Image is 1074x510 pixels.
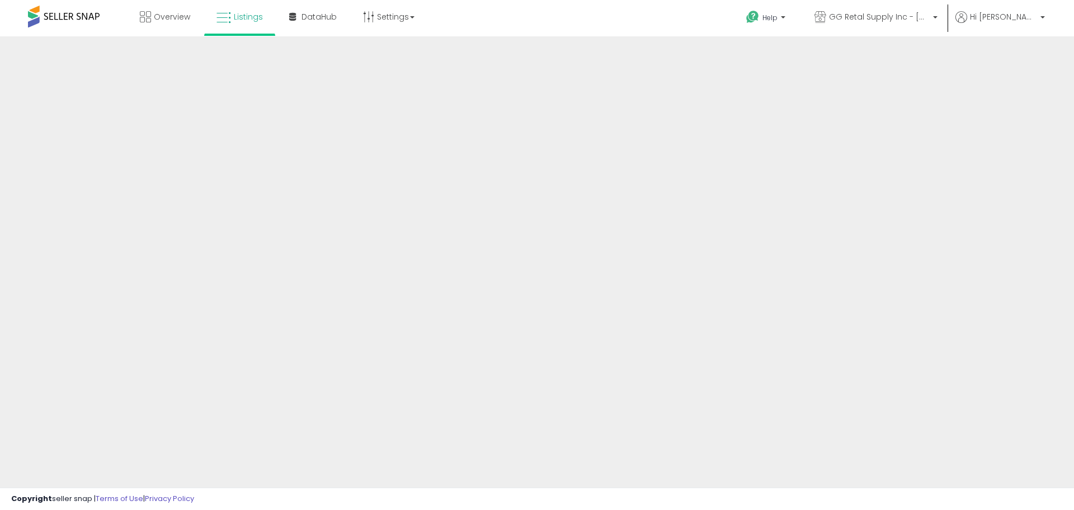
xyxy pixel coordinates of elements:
[737,2,797,36] a: Help
[11,494,194,504] div: seller snap | |
[145,493,194,504] a: Privacy Policy
[970,11,1037,22] span: Hi [PERSON_NAME]
[762,13,778,22] span: Help
[11,493,52,504] strong: Copyright
[154,11,190,22] span: Overview
[746,10,760,24] i: Get Help
[96,493,143,504] a: Terms of Use
[829,11,930,22] span: GG Retal Supply Inc - [GEOGRAPHIC_DATA]
[302,11,337,22] span: DataHub
[234,11,263,22] span: Listings
[955,11,1045,36] a: Hi [PERSON_NAME]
